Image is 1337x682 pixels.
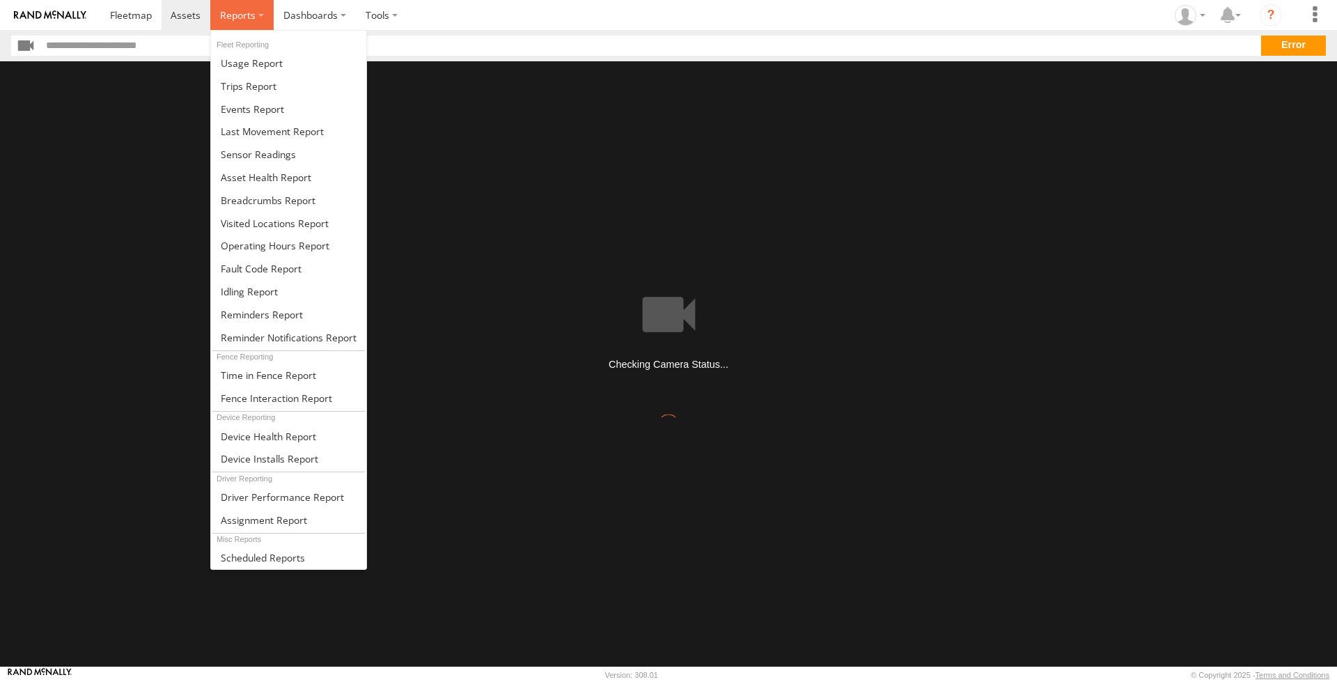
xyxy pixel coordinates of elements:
[211,486,366,509] a: Driver Performance Report
[1191,671,1329,679] div: © Copyright 2025 -
[211,52,366,75] a: Usage Report
[211,447,366,470] a: Device Installs Report
[211,212,366,235] a: Visited Locations Report
[211,364,366,387] a: Time in Fences Report
[211,166,366,189] a: Asset Health Report
[211,303,366,326] a: Reminders Report
[1260,4,1282,26] i: ?
[211,387,366,410] a: Fence Interaction Report
[211,234,366,257] a: Asset Operating Hours Report
[211,257,366,280] a: Fault Code Report
[1256,671,1329,679] a: Terms and Conditions
[1170,5,1210,26] div: Roi Castellanos
[211,280,366,303] a: Idling Report
[211,75,366,98] a: Trips Report
[605,671,658,679] div: Version: 308.01
[211,326,366,349] a: Service Reminder Notifications Report
[8,668,72,682] a: Visit our Website
[211,120,366,143] a: Last Movement Report
[211,509,366,532] a: Assignment Report
[211,425,366,448] a: Device Health Report
[211,546,366,569] a: Scheduled Reports
[14,10,86,20] img: rand-logo.svg
[211,143,366,166] a: Sensor Readings
[211,98,366,121] a: Full Events Report
[211,189,366,212] a: Breadcrumbs Report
